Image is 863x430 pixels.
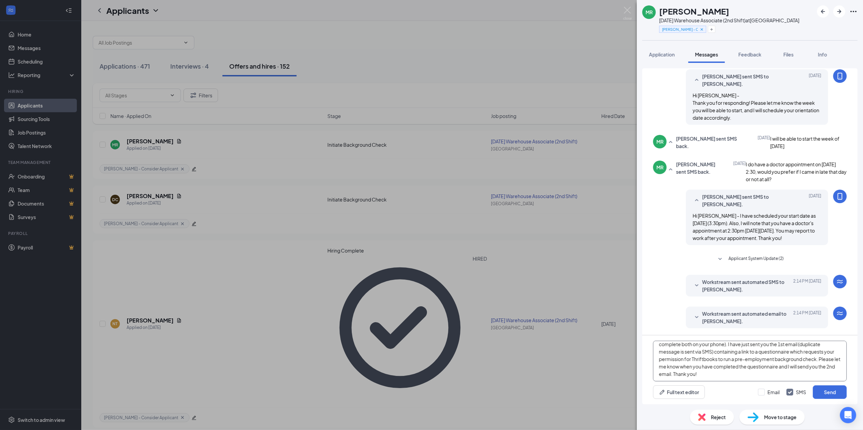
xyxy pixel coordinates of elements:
span: Messages [695,51,718,57]
svg: ArrowRight [835,7,843,16]
span: Move to stage [764,413,797,421]
div: MR [656,138,664,145]
div: Open Intercom Messenger [840,407,856,423]
span: Feedback [738,51,761,57]
span: Workstream sent automated SMS to [PERSON_NAME]. [702,278,791,293]
span: [DATE] [758,135,770,150]
span: [PERSON_NAME] sent SMS back. [676,135,740,150]
button: Full text editorPen [653,385,705,399]
span: Applicant System Update (2) [729,255,784,263]
span: I will be able to start the week of [DATE] [770,136,840,149]
svg: WorkstreamLogo [836,278,844,286]
svg: SmallChevronUp [693,196,701,205]
span: [PERSON_NAME] sent SMS back. [676,161,715,179]
svg: SmallChevronDown [693,282,701,290]
button: ArrowRight [833,5,845,18]
button: Plus [708,26,715,33]
div: [DATE] Warehouse Associate (2nd Shift) at [GEOGRAPHIC_DATA] [659,17,799,24]
span: [DATE] [733,161,746,179]
svg: Cross [699,27,704,32]
h1: [PERSON_NAME] [659,5,729,17]
svg: MobileSms [836,192,844,200]
svg: SmallChevronDown [716,255,724,263]
span: [PERSON_NAME] sent SMS to [PERSON_NAME]. [702,73,791,88]
svg: Plus [710,27,714,31]
svg: MobileSms [836,72,844,80]
svg: SmallChevronDown [693,313,701,321]
span: Application [649,51,675,57]
span: [PERSON_NAME] sent SMS to [PERSON_NAME]. [702,193,791,208]
span: [DATE] [809,193,821,208]
span: Hi [PERSON_NAME] - Thank you for responding! Please let me know the week you will be able to star... [693,92,819,121]
span: I do have a doctor appointment on [DATE] 2:30, would you prefer if I came in late that day or not... [746,161,847,182]
span: [DATE] 2:14 PM [793,310,821,325]
svg: Pen [659,389,666,396]
span: [DATE] 2:14 PM [793,278,821,293]
textarea: Hi [PERSON_NAME] - There are 2 emails which must be completed before you start on [DATE] (you can... [653,341,847,381]
div: MR [646,9,653,16]
svg: SmallChevronUp [693,76,701,84]
button: Send [813,385,847,399]
span: Reject [711,413,726,421]
button: SmallChevronDownApplicant System Update (2) [716,255,784,263]
span: Files [783,51,794,57]
span: [PERSON_NAME] - Consider Applicant [662,26,698,32]
button: ArrowLeftNew [817,5,829,18]
span: [DATE] [809,73,821,88]
span: Info [818,51,827,57]
svg: WorkstreamLogo [836,309,844,317]
svg: SmallChevronUp [667,166,675,174]
svg: Ellipses [849,7,858,16]
span: Workstream sent automated email to [PERSON_NAME]. [702,310,791,325]
svg: ArrowLeftNew [819,7,827,16]
svg: SmallChevronUp [667,138,675,146]
div: MR [656,164,664,171]
span: Hi [PERSON_NAME] - I have scheduled your start date as [DATE] (3:30pm). Also, I will note that yo... [693,213,816,241]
